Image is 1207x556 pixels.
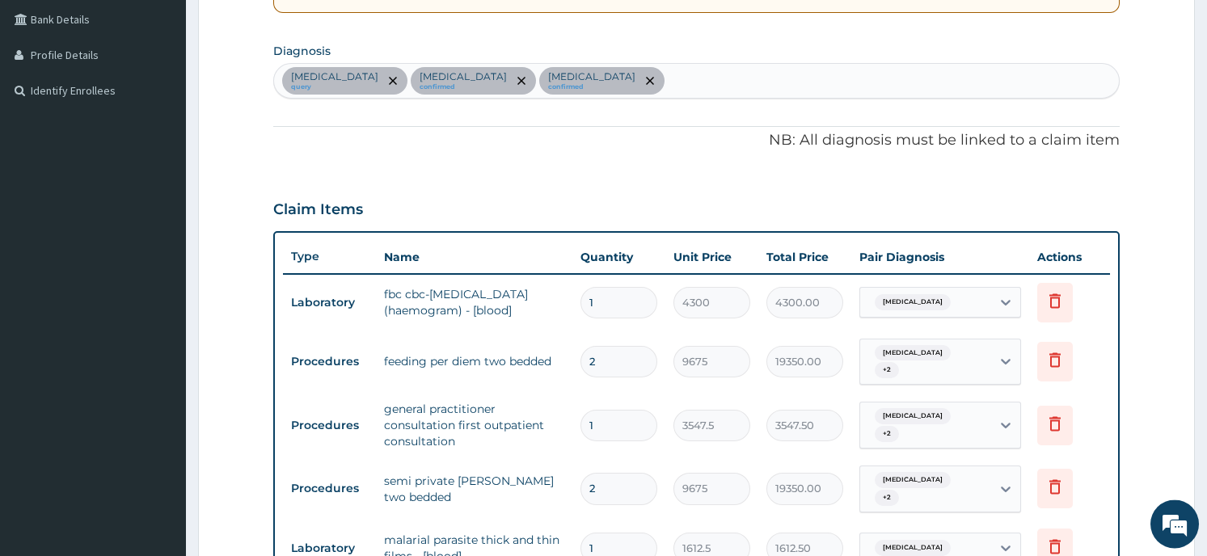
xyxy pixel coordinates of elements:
[283,474,376,503] td: Procedures
[376,345,572,377] td: feeding per diem two bedded
[420,70,507,83] p: [MEDICAL_DATA]
[643,74,657,88] span: remove selection option
[376,278,572,326] td: fbc cbc-[MEDICAL_DATA] (haemogram) - [blood]
[8,378,308,435] textarea: Type your message and hit 'Enter'
[273,201,363,219] h3: Claim Items
[875,490,899,506] span: + 2
[875,294,951,310] span: [MEDICAL_DATA]
[875,540,951,556] span: [MEDICAL_DATA]
[291,83,378,91] small: query
[273,130,1119,151] p: NB: All diagnosis must be linked to a claim item
[30,81,65,121] img: d_794563401_company_1708531726252_794563401
[283,288,376,318] td: Laboratory
[875,426,899,442] span: + 2
[283,242,376,272] th: Type
[386,74,400,88] span: remove selection option
[875,345,951,361] span: [MEDICAL_DATA]
[84,91,272,112] div: Chat with us now
[665,241,758,273] th: Unit Price
[548,83,635,91] small: confirmed
[572,241,665,273] th: Quantity
[273,43,331,59] label: Diagnosis
[376,393,572,457] td: general practitioner consultation first outpatient consultation
[1029,241,1110,273] th: Actions
[875,362,899,378] span: + 2
[514,74,529,88] span: remove selection option
[376,465,572,513] td: semi private [PERSON_NAME] two bedded
[875,472,951,488] span: [MEDICAL_DATA]
[851,241,1029,273] th: Pair Diagnosis
[420,83,507,91] small: confirmed
[283,411,376,440] td: Procedures
[291,70,378,83] p: [MEDICAL_DATA]
[875,408,951,424] span: [MEDICAL_DATA]
[376,241,572,273] th: Name
[758,241,851,273] th: Total Price
[265,8,304,47] div: Minimize live chat window
[283,347,376,377] td: Procedures
[94,172,223,335] span: We're online!
[548,70,635,83] p: [MEDICAL_DATA]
